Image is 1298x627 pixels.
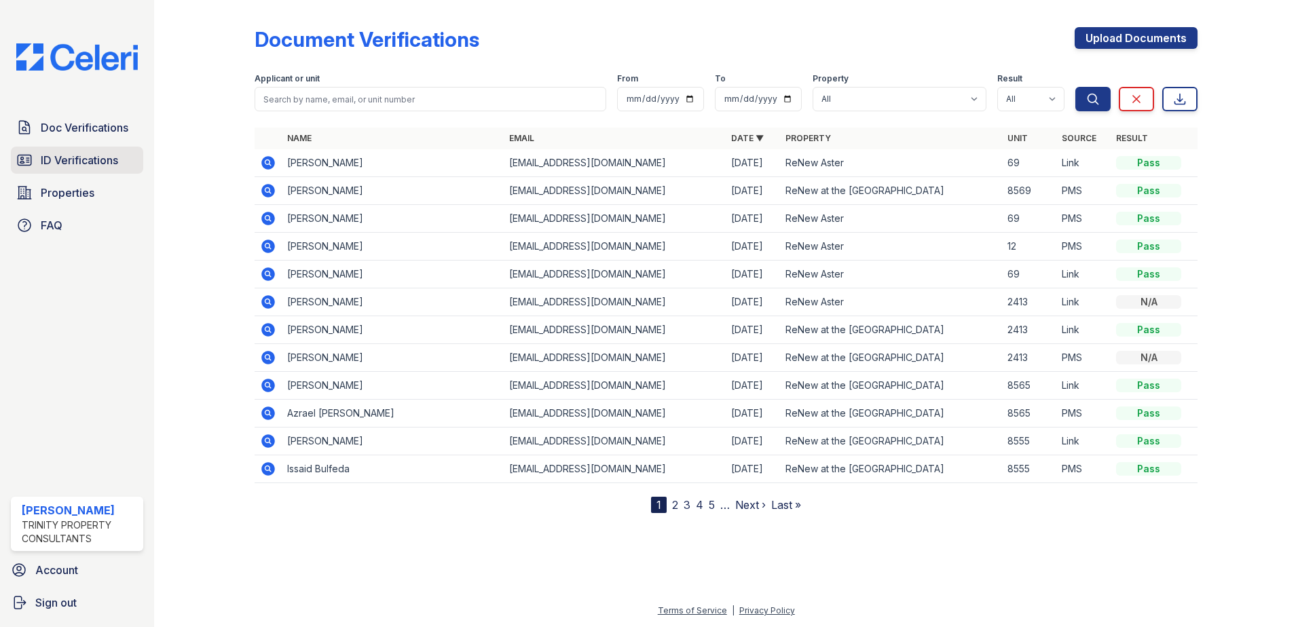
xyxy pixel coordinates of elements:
td: [EMAIL_ADDRESS][DOMAIN_NAME] [504,316,726,344]
a: Source [1062,133,1096,143]
td: Azrael [PERSON_NAME] [282,400,504,427]
td: [EMAIL_ADDRESS][DOMAIN_NAME] [504,233,726,261]
span: FAQ [41,217,62,233]
td: [DATE] [726,344,780,372]
td: PMS [1056,233,1111,261]
a: Unit [1007,133,1028,143]
div: Pass [1116,379,1181,392]
a: ID Verifications [11,147,143,174]
td: PMS [1056,344,1111,372]
a: 4 [696,498,703,512]
a: Account [5,556,149,584]
td: [PERSON_NAME] [282,316,504,344]
td: Issaid Bulfeda [282,455,504,483]
td: ReNew Aster [780,261,1002,288]
a: Properties [11,179,143,206]
div: Pass [1116,406,1181,420]
td: 12 [1002,233,1056,261]
span: Account [35,562,78,578]
a: FAQ [11,212,143,239]
td: PMS [1056,205,1111,233]
a: Sign out [5,589,149,616]
td: [EMAIL_ADDRESS][DOMAIN_NAME] [504,427,726,455]
td: Link [1056,427,1111,455]
span: Sign out [35,594,77,611]
td: [EMAIL_ADDRESS][DOMAIN_NAME] [504,400,726,427]
td: [EMAIL_ADDRESS][DOMAIN_NAME] [504,455,726,483]
a: Name [287,133,312,143]
td: [EMAIL_ADDRESS][DOMAIN_NAME] [504,261,726,288]
div: Pass [1116,184,1181,197]
td: [EMAIL_ADDRESS][DOMAIN_NAME] [504,288,726,316]
a: Last » [771,498,801,512]
div: Pass [1116,212,1181,225]
a: Terms of Service [658,605,727,615]
td: 69 [1002,205,1056,233]
td: [DATE] [726,233,780,261]
div: Pass [1116,462,1181,476]
td: PMS [1056,400,1111,427]
label: Result [997,73,1022,84]
div: 1 [651,497,667,513]
td: [DATE] [726,427,780,455]
a: Upload Documents [1075,27,1198,49]
div: Pass [1116,323,1181,337]
td: [PERSON_NAME] [282,149,504,177]
td: ReNew at the [GEOGRAPHIC_DATA] [780,400,1002,427]
td: ReNew Aster [780,233,1002,261]
td: [EMAIL_ADDRESS][DOMAIN_NAME] [504,372,726,400]
td: [EMAIL_ADDRESS][DOMAIN_NAME] [504,205,726,233]
td: [PERSON_NAME] [282,205,504,233]
td: [EMAIL_ADDRESS][DOMAIN_NAME] [504,344,726,372]
td: [PERSON_NAME] [282,344,504,372]
div: | [732,605,735,615]
td: PMS [1056,455,1111,483]
span: Properties [41,185,94,201]
a: Privacy Policy [739,605,795,615]
td: [PERSON_NAME] [282,288,504,316]
td: [PERSON_NAME] [282,233,504,261]
div: Pass [1116,434,1181,448]
label: Applicant or unit [255,73,320,84]
td: [DATE] [726,149,780,177]
a: 5 [709,498,715,512]
td: ReNew at the [GEOGRAPHIC_DATA] [780,344,1002,372]
td: [EMAIL_ADDRESS][DOMAIN_NAME] [504,149,726,177]
a: 3 [684,498,690,512]
td: 2413 [1002,288,1056,316]
div: Pass [1116,240,1181,253]
a: Property [785,133,831,143]
td: [DATE] [726,261,780,288]
a: Email [509,133,534,143]
td: 2413 [1002,344,1056,372]
td: Link [1056,288,1111,316]
div: Pass [1116,267,1181,281]
a: Result [1116,133,1148,143]
td: 69 [1002,261,1056,288]
a: 2 [672,498,678,512]
td: Link [1056,261,1111,288]
td: ReNew Aster [780,149,1002,177]
td: [EMAIL_ADDRESS][DOMAIN_NAME] [504,177,726,205]
td: 8565 [1002,400,1056,427]
a: Next › [735,498,766,512]
div: Trinity Property Consultants [22,518,138,546]
td: 8569 [1002,177,1056,205]
td: ReNew Aster [780,205,1002,233]
td: [PERSON_NAME] [282,372,504,400]
td: ReNew at the [GEOGRAPHIC_DATA] [780,455,1002,483]
div: Document Verifications [255,27,479,52]
td: PMS [1056,177,1111,205]
label: From [617,73,638,84]
td: 2413 [1002,316,1056,344]
div: N/A [1116,351,1181,364]
td: Link [1056,149,1111,177]
td: ReNew Aster [780,288,1002,316]
td: [DATE] [726,316,780,344]
span: … [720,497,730,513]
td: [DATE] [726,177,780,205]
div: [PERSON_NAME] [22,502,138,518]
td: 8565 [1002,372,1056,400]
div: N/A [1116,295,1181,309]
